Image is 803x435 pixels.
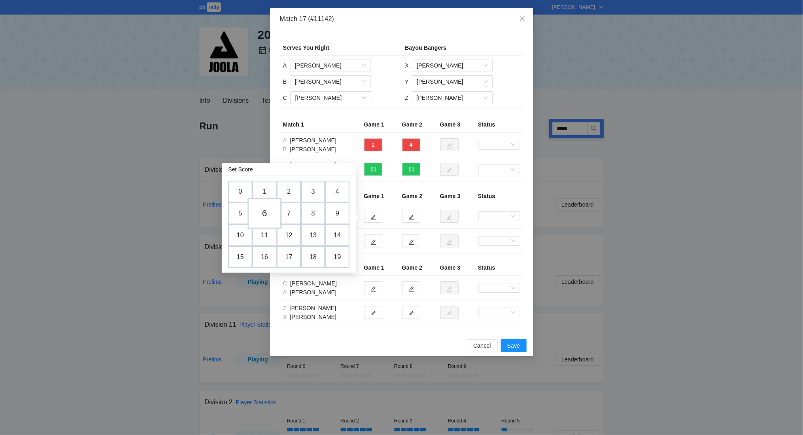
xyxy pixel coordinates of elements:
span: Barbara Piazza [295,76,366,88]
span: edit [409,310,414,317]
div: Match 1 [283,120,358,129]
span: B [283,146,288,152]
td: 2 [277,181,301,203]
span: Z [283,305,288,311]
div: Y [405,77,409,86]
div: Set Score [228,165,253,174]
div: [PERSON_NAME] [283,313,358,321]
span: edit [371,214,376,220]
td: 13 [301,224,325,246]
span: A [283,289,288,296]
td: 0 [228,181,252,203]
td: 12 [277,224,301,246]
div: Game 2 [402,192,434,201]
div: Status [478,263,520,272]
button: 4 [402,138,420,151]
span: Beverly Rodriguez [295,59,366,72]
span: Save [507,341,520,350]
td: 6 [248,198,282,229]
div: X [405,61,409,70]
button: edit [402,234,420,247]
span: X [283,314,288,320]
td: 17 [277,246,301,268]
div: Z [405,93,409,102]
div: C [283,93,287,102]
span: Kathy Kliebert [417,92,488,104]
div: Game 2 [402,263,434,272]
button: Close [511,8,533,30]
button: 11 [364,163,382,176]
button: edit [364,306,382,319]
td: 14 [325,224,350,246]
div: [PERSON_NAME] [283,279,358,288]
span: C [283,280,289,287]
div: [PERSON_NAME] [283,288,358,297]
span: David Hawkins [417,59,488,72]
button: Save [501,339,527,352]
div: Status [478,120,520,129]
span: A [283,137,288,144]
td: Bayou Bangers [402,40,523,56]
span: edit [409,239,414,245]
span: edit [409,286,414,292]
td: 19 [325,246,350,268]
td: 18 [301,246,325,268]
button: edit [402,210,420,223]
span: edit [371,239,376,245]
button: 11 [402,163,420,176]
td: 15 [228,246,252,268]
div: Game 2 [402,120,434,129]
td: 10 [228,224,252,246]
button: edit [364,234,382,247]
div: [PERSON_NAME] [283,136,358,145]
span: close [519,15,525,22]
td: 1 [252,181,277,203]
div: Game 3 [440,263,472,272]
button: edit [364,210,382,223]
span: X [283,162,288,168]
div: Game 1 [364,263,396,272]
div: Game 1 [364,120,396,129]
td: 4 [325,181,350,203]
div: [PERSON_NAME] [283,304,358,313]
td: 7 [277,203,301,224]
span: Patrice Kononchek [417,76,488,88]
button: edit [402,281,420,294]
span: edit [409,214,414,220]
span: Miguel Rodriguez [295,92,367,104]
button: edit [364,281,382,294]
div: A [283,61,287,70]
div: [PERSON_NAME] [283,160,358,169]
td: 3 [301,181,325,203]
td: 16 [252,246,277,268]
span: edit [371,310,376,317]
td: 9 [325,203,350,224]
div: Game 1 [364,192,396,201]
td: Serves You Right [280,40,402,56]
button: edit [402,306,420,319]
div: [PERSON_NAME] [283,145,358,154]
div: B [283,77,287,86]
td: 11 [252,224,277,246]
td: 8 [301,203,325,224]
button: Cancel [467,339,498,352]
div: Status [478,192,520,201]
div: Game 3 [440,120,472,129]
button: 1 [364,138,382,151]
div: Match 17 (#11142) [280,15,523,23]
span: Cancel [473,341,491,350]
td: 5 [228,203,252,224]
span: edit [371,286,376,292]
div: Game 3 [440,192,472,201]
